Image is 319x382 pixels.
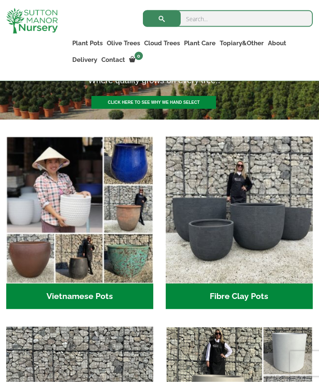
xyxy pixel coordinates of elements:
[70,54,99,66] a: Delivery
[218,37,266,49] a: Topiary&Other
[166,284,313,309] h2: Fibre Clay Pots
[99,54,127,66] a: Contact
[127,54,145,66] a: 0
[166,137,313,309] a: Visit product category Fibre Clay Pots
[6,137,153,284] img: Home - 6E921A5B 9E2F 4B13 AB99 4EF601C89C59 1 105 c
[143,10,313,27] input: Search...
[266,37,288,49] a: About
[6,284,153,309] h2: Vietnamese Pots
[6,137,153,309] a: Visit product category Vietnamese Pots
[6,8,58,34] img: logo
[105,37,142,49] a: Olive Trees
[166,137,313,284] img: Home - 8194B7A3 2818 4562 B9DD 4EBD5DC21C71 1 105 c 1
[135,52,143,60] span: 0
[142,37,182,49] a: Cloud Trees
[70,37,105,49] a: Plant Pots
[182,37,218,49] a: Plant Care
